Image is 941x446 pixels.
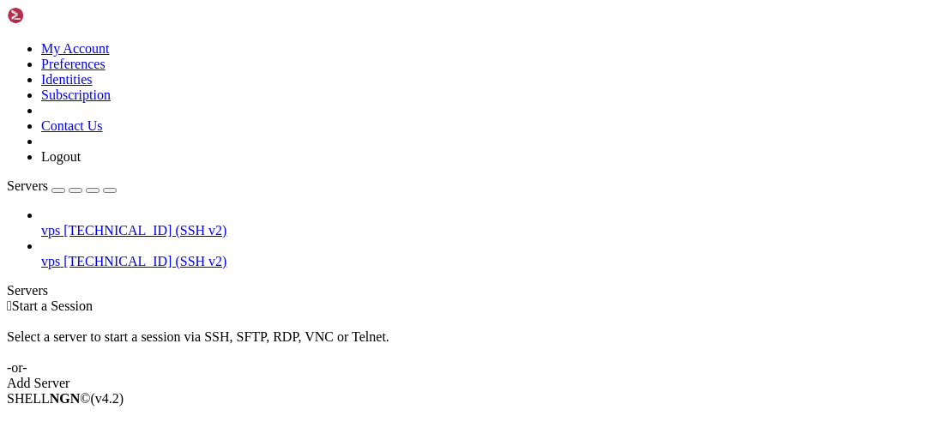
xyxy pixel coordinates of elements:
[7,391,124,406] span: SHELL ©
[7,178,48,193] span: Servers
[7,283,934,298] div: Servers
[91,391,124,406] span: 4.2.0
[50,391,81,406] b: NGN
[41,149,81,164] a: Logout
[41,254,934,269] a: vps [TECHNICAL_ID] (SSH v2)
[41,208,934,238] li: vps [TECHNICAL_ID] (SSH v2)
[41,57,106,71] a: Preferences
[63,254,226,268] span: [TECHNICAL_ID] (SSH v2)
[41,223,934,238] a: vps [TECHNICAL_ID] (SSH v2)
[41,72,93,87] a: Identities
[63,223,226,238] span: [TECHNICAL_ID] (SSH v2)
[41,118,103,133] a: Contact Us
[41,238,934,269] li: vps [TECHNICAL_ID] (SSH v2)
[41,254,60,268] span: vps
[41,223,60,238] span: vps
[7,314,934,376] div: Select a server to start a session via SSH, SFTP, RDP, VNC or Telnet. -or-
[41,87,111,102] a: Subscription
[7,178,117,193] a: Servers
[7,376,934,391] div: Add Server
[12,298,93,313] span: Start a Session
[41,41,110,56] a: My Account
[7,7,106,24] img: Shellngn
[7,298,12,313] span: 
